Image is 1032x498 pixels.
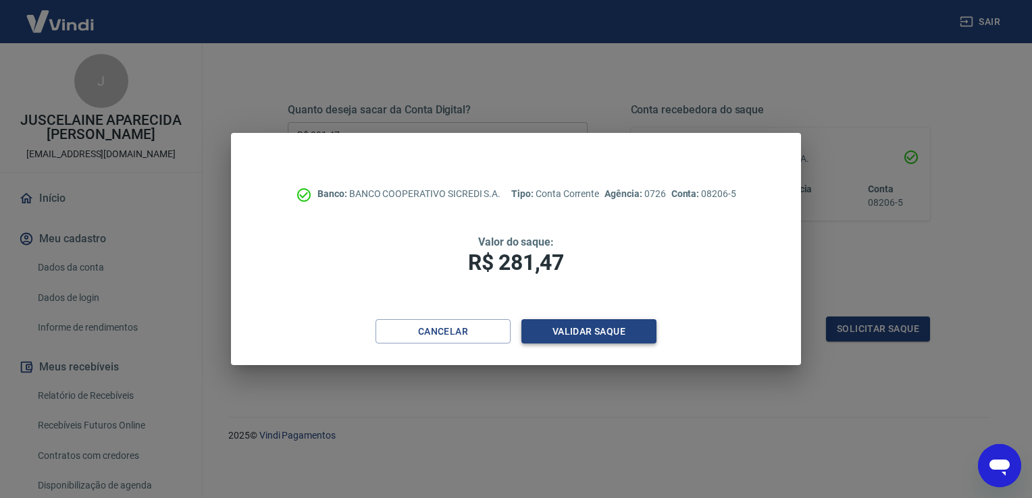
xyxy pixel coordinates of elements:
span: Banco: [317,188,349,199]
button: Cancelar [376,319,511,344]
p: Conta Corrente [511,187,599,201]
p: 08206-5 [671,187,736,201]
span: Valor do saque: [478,236,554,248]
p: 0726 [604,187,665,201]
p: BANCO COOPERATIVO SICREDI S.A. [317,187,500,201]
span: R$ 281,47 [468,250,564,275]
button: Validar saque [521,319,656,344]
iframe: Botão para abrir a janela de mensagens [978,444,1021,487]
span: Conta: [671,188,702,199]
span: Agência: [604,188,644,199]
span: Tipo: [511,188,536,199]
